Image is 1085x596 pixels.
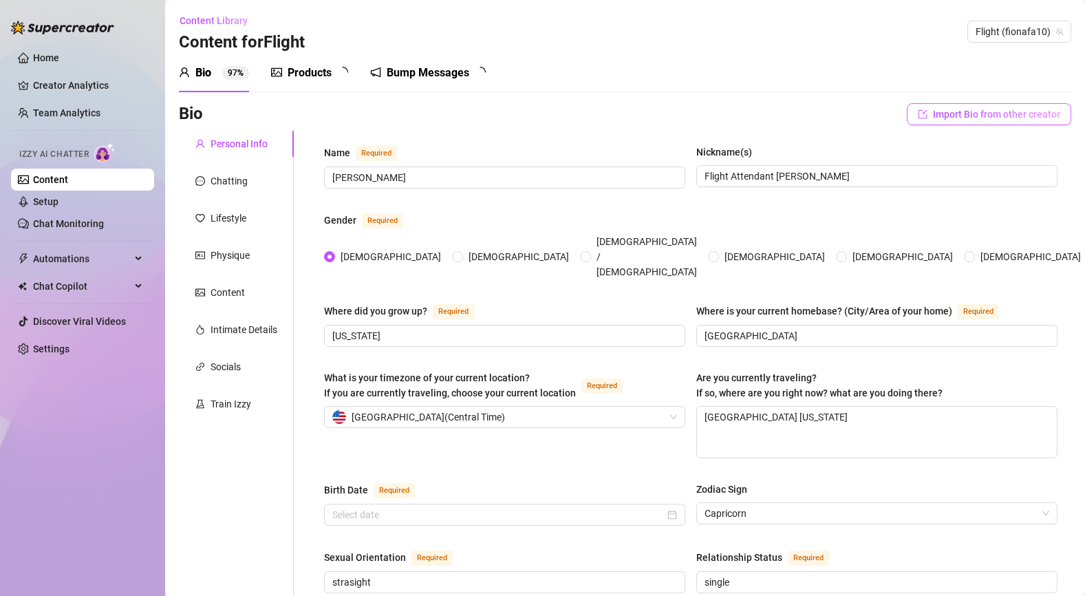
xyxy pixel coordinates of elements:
a: Creator Analytics [33,74,143,96]
h3: Bio [179,103,203,125]
span: Automations [33,248,131,270]
label: Sexual Orientation [324,549,468,566]
span: Required [374,483,415,498]
span: Required [411,551,453,566]
div: Gender [324,213,356,228]
div: Sexual Orientation [324,550,406,565]
label: Where is your current homebase? (City/Area of your home) [696,303,1014,319]
span: [DEMOGRAPHIC_DATA] / [DEMOGRAPHIC_DATA] [591,234,702,279]
span: Required [356,146,397,161]
span: Required [581,379,623,394]
span: thunderbolt [18,253,29,264]
input: Name [332,170,674,185]
div: Nickname(s) [696,145,752,160]
a: Settings [33,343,69,354]
label: Where did you grow up? [324,303,489,319]
div: Content [211,285,245,300]
span: heart [195,213,205,223]
span: notification [370,67,381,78]
a: Content [33,174,68,185]
span: Chat Copilot [33,275,131,297]
div: Name [324,145,350,160]
span: link [195,362,205,372]
div: Birth Date [324,482,368,498]
input: Where is your current homebase? (City/Area of your home) [705,328,1046,343]
img: Chat Copilot [18,281,27,291]
span: Izzy AI Chatter [19,148,89,161]
sup: 97% [222,66,249,80]
div: Train Izzy [211,396,251,412]
div: Lifestyle [211,211,246,226]
a: Chat Monitoring [33,218,104,229]
span: picture [271,67,282,78]
label: Name [324,145,412,161]
button: Import Bio from other creator [907,103,1071,125]
div: Relationship Status [696,550,782,565]
input: Relationship Status [705,575,1046,590]
span: Required [958,304,999,319]
span: picture [195,288,205,297]
h3: Content for Flight [179,32,305,54]
label: Birth Date [324,482,430,498]
div: Bio [195,65,211,81]
div: Bump Messages [387,65,469,81]
span: Flight (fionafa10) [976,21,1063,42]
span: user [179,67,190,78]
span: user [195,139,205,149]
span: Required [788,551,829,566]
span: Content Library [180,15,248,26]
span: loading [473,65,488,80]
label: Relationship Status [696,549,844,566]
label: Gender [324,212,418,228]
span: What is your timezone of your current location? If you are currently traveling, choose your curre... [324,372,576,398]
div: Chatting [211,173,248,189]
span: [DEMOGRAPHIC_DATA] [463,249,574,264]
a: Setup [33,196,58,207]
span: experiment [195,399,205,409]
input: Where did you grow up? [332,328,674,343]
span: idcard [195,251,205,260]
div: Physique [211,248,250,263]
div: Socials [211,359,241,374]
span: [DEMOGRAPHIC_DATA] [719,249,830,264]
span: [GEOGRAPHIC_DATA] ( Central Time ) [352,407,505,427]
button: Content Library [179,10,259,32]
div: Intimate Details [211,322,277,337]
span: [DEMOGRAPHIC_DATA] [847,249,958,264]
span: loading [335,65,350,80]
a: Discover Viral Videos [33,316,126,327]
input: Birth Date [332,507,665,522]
span: Import Bio from other creator [933,109,1060,120]
img: us [332,410,346,424]
div: Where is your current homebase? (City/Area of your home) [696,304,952,319]
label: Nickname(s) [696,145,762,160]
input: Nickname(s) [705,169,1046,184]
span: Required [362,213,403,228]
div: Products [288,65,332,81]
img: AI Chatter [94,142,116,162]
textarea: [GEOGRAPHIC_DATA] [US_STATE] [697,407,1057,458]
img: logo-BBDzfeDw.svg [11,21,114,34]
div: Zodiac Sign [696,482,747,497]
input: Sexual Orientation [332,575,674,590]
a: Team Analytics [33,107,100,118]
a: Home [33,52,59,63]
span: [DEMOGRAPHIC_DATA] [335,249,447,264]
span: import [918,109,927,119]
span: team [1055,28,1064,36]
span: Are you currently traveling? If so, where are you right now? what are you doing there? [696,372,943,398]
label: Zodiac Sign [696,482,757,497]
div: Personal Info [211,136,268,151]
span: fire [195,325,205,334]
span: message [195,176,205,186]
span: Capricorn [705,503,1049,524]
div: Where did you grow up? [324,304,427,319]
span: Required [433,304,474,319]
